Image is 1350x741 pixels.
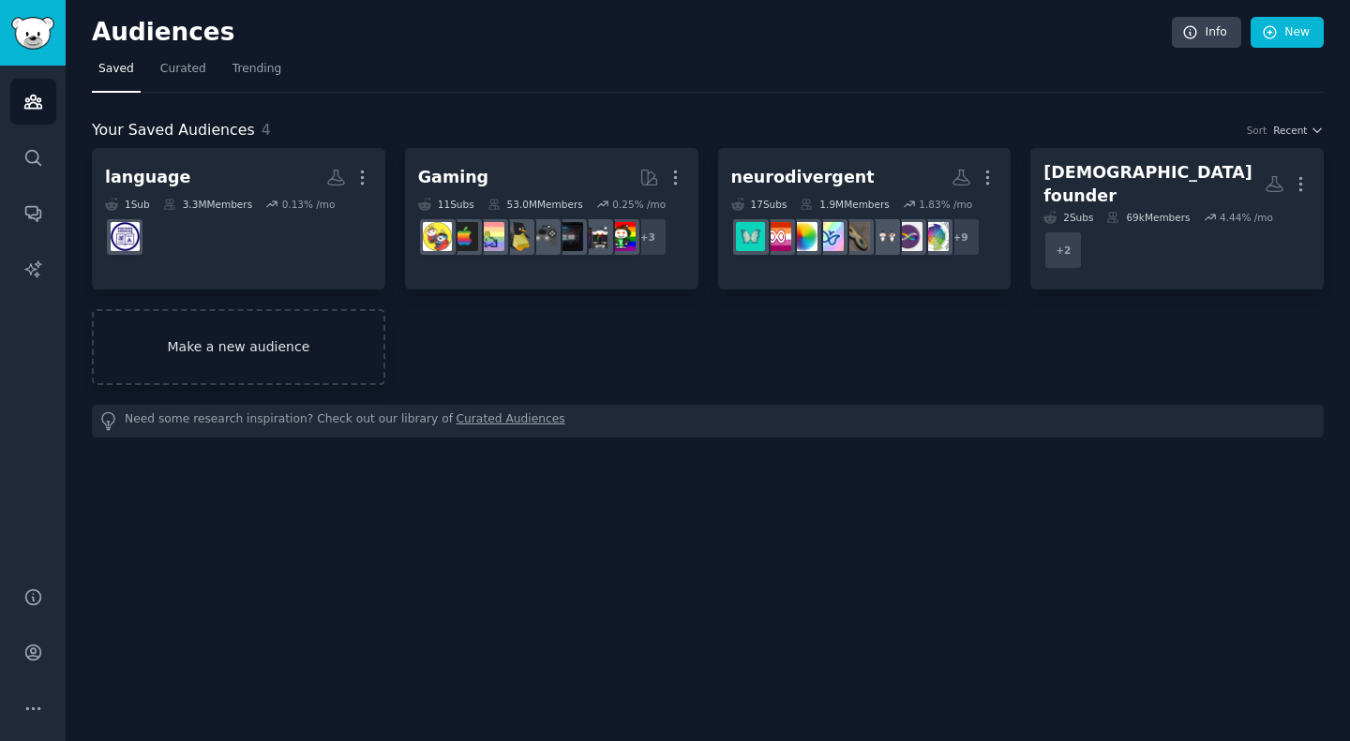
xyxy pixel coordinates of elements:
[232,61,281,78] span: Trending
[841,222,870,251] img: AutisticAdults
[92,54,141,93] a: Saved
[762,222,791,251] img: NeurodivergentLesbian
[731,198,787,211] div: 17 Sub s
[423,222,452,251] img: GamerPals
[867,222,896,251] img: aspergers
[815,222,844,251] img: AutisticWithADHD
[919,198,972,211] div: 1.83 % /mo
[92,405,1324,437] div: Need some research inspiration? Check out our library of
[154,54,213,93] a: Curated
[731,166,875,189] div: neurodivergent
[612,198,666,211] div: 0.25 % /mo
[92,148,385,289] a: language1Sub3.3MMembers0.13% /molanguagelearning
[105,198,150,211] div: 1 Sub
[1043,211,1093,224] div: 2 Sub s
[92,119,255,142] span: Your Saved Audiences
[718,148,1012,289] a: neurodivergent17Subs1.9MMembers1.83% /mo+9AuDHDWomenaspergirlsaspergersAutisticAdultsAutisticWith...
[1251,17,1324,49] a: New
[160,61,206,78] span: Curated
[1106,211,1190,224] div: 69k Members
[92,18,1172,48] h2: Audiences
[405,148,698,289] a: Gaming11Subs53.0MMembers0.25% /mo+3gamingpcgamingGamingLeaksAndRumoursIndieGaminglinux_gamingCozy...
[580,222,609,251] img: pcgaming
[1273,124,1307,137] span: Recent
[893,222,922,251] img: aspergirls
[98,61,134,78] span: Saved
[457,411,565,431] a: Curated Audiences
[226,54,288,93] a: Trending
[475,222,504,251] img: CozyGamers
[736,222,765,251] img: adhdwomen
[418,198,474,211] div: 11 Sub s
[11,17,54,50] img: GummySearch logo
[1273,124,1324,137] button: Recent
[282,198,336,211] div: 0.13 % /mo
[449,222,478,251] img: macgaming
[628,217,667,257] div: + 3
[941,217,981,257] div: + 9
[111,222,140,251] img: languagelearning
[92,309,385,385] a: Make a new audience
[1043,230,1083,270] div: + 2
[1247,124,1267,137] div: Sort
[800,198,889,211] div: 1.9M Members
[920,222,949,251] img: AuDHDWomen
[607,222,636,251] img: gaming
[1030,148,1324,289] a: [DEMOGRAPHIC_DATA] founder2Subs69kMembers4.44% /mo+2
[487,198,583,211] div: 53.0M Members
[1220,211,1273,224] div: 4.44 % /mo
[262,121,271,139] span: 4
[528,222,557,251] img: IndieGaming
[418,166,488,189] div: Gaming
[1043,161,1265,207] div: [DEMOGRAPHIC_DATA] founder
[788,222,817,251] img: Autism_Parenting
[1172,17,1241,49] a: Info
[554,222,583,251] img: GamingLeaksAndRumours
[502,222,531,251] img: linux_gaming
[163,198,252,211] div: 3.3M Members
[105,166,190,189] div: language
